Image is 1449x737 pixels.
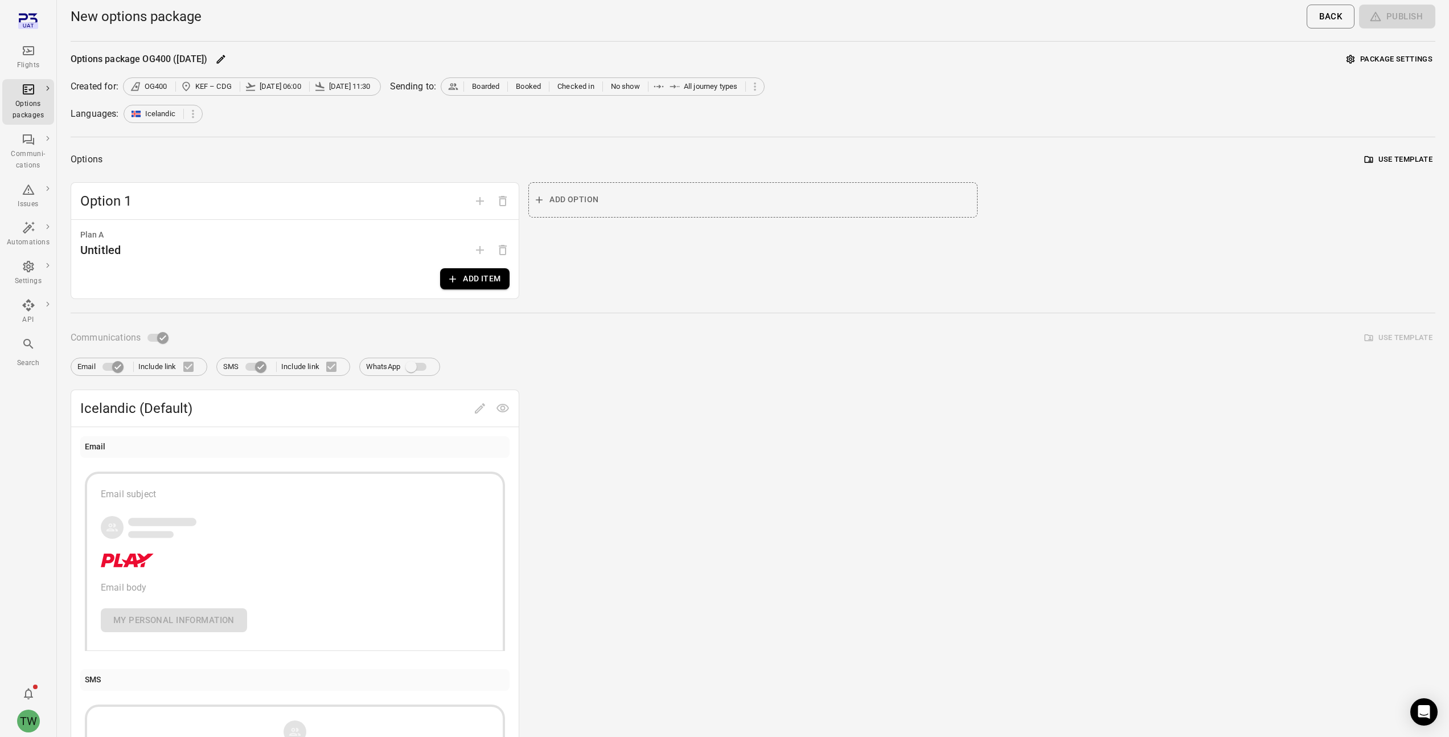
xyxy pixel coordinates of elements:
[85,674,101,686] div: SMS
[80,241,121,259] div: Untitled
[329,81,371,92] span: [DATE] 11:30
[684,81,738,92] span: All journey types
[17,710,40,732] div: TW
[491,402,514,413] span: Preview
[212,51,229,68] button: Edit
[124,105,203,123] div: Icelandic
[2,334,54,372] button: Search
[1307,5,1354,28] button: Back
[491,195,514,206] span: Delete option
[71,80,118,93] div: Created for:
[1410,698,1438,726] div: Open Intercom Messenger
[491,244,514,255] span: Options need to have at least one plan
[390,80,437,93] div: Sending to:
[557,81,594,92] span: Checked in
[2,40,54,75] a: Flights
[1362,151,1435,169] button: Use template
[7,99,50,121] div: Options packages
[260,81,301,92] span: [DATE] 06:00
[2,295,54,329] a: API
[71,7,202,26] h1: New options package
[2,79,54,125] a: Options packages
[80,399,469,417] span: Icelandic (Default)
[469,402,491,413] span: Edit
[13,705,44,737] button: Tony Wang
[2,179,54,214] a: Issues
[2,256,54,290] a: Settings
[469,244,491,255] span: Add plan
[440,268,510,289] button: Add item
[7,314,50,326] div: API
[17,682,40,705] button: Notifications
[7,358,50,369] div: Search
[85,441,106,453] div: Email
[469,195,491,206] span: Add option
[77,356,129,378] label: Email
[195,81,232,92] span: KEF – CDG
[7,60,50,71] div: Flights
[1344,51,1435,68] button: Package settings
[7,199,50,210] div: Issues
[71,107,119,121] div: Languages:
[71,52,208,66] div: Options package OG400 ([DATE])
[80,192,469,210] span: Option 1
[7,237,50,248] div: Automations
[611,81,640,92] span: No show
[145,81,167,92] span: OG400
[7,149,50,171] div: Communi-cations
[71,330,141,346] span: Communications
[7,276,50,287] div: Settings
[366,356,433,378] label: WhatsApp integration not set up. Contact Plan3 to enable this feature
[2,129,54,175] a: Communi-cations
[223,356,272,378] label: SMS
[138,355,200,379] label: Include link
[472,81,499,92] span: Boarded
[71,152,102,167] div: Options
[516,81,541,92] span: Booked
[145,108,175,120] span: Icelandic
[281,355,343,379] label: Include link
[80,229,510,241] div: Plan A
[441,77,765,96] div: BoardedBookedChecked inNo showAll journey types
[2,218,54,252] a: Automations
